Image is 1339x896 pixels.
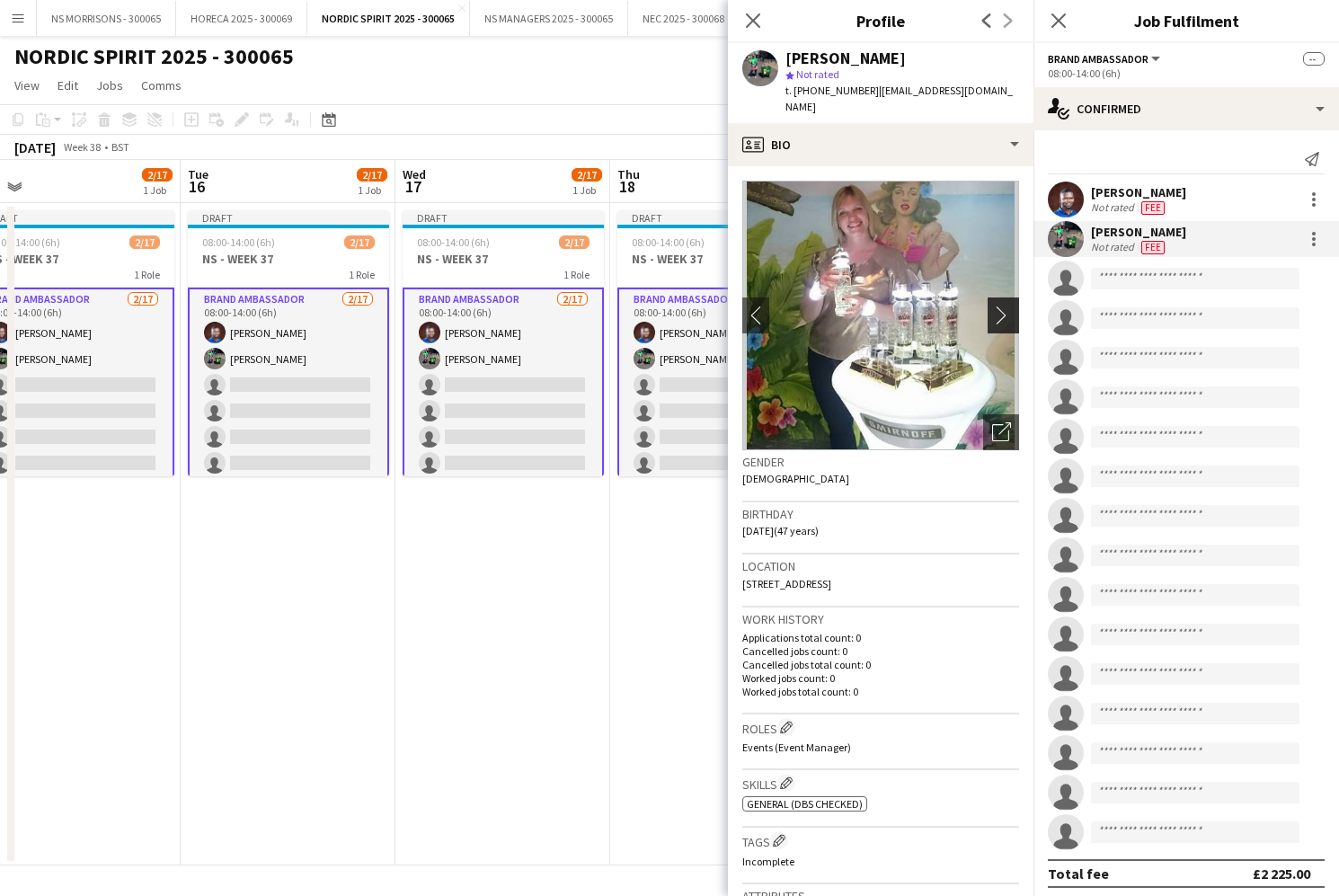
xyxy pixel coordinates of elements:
[1091,224,1186,240] div: [PERSON_NAME]
[747,797,863,811] span: General (DBS Checked)
[188,288,389,769] app-card-role: Brand Ambassador2/1708:00-14:00 (6h)[PERSON_NAME][PERSON_NAME]
[358,183,386,197] div: 1 Job
[1138,200,1168,215] div: Crew has different fees then in role
[134,74,189,97] a: Comms
[728,123,1033,166] div: Bio
[1141,201,1165,215] span: Fee
[403,251,604,267] h3: NS - WEEK 37
[742,524,819,537] span: [DATE] (47 years)
[344,235,375,249] span: 2/17
[14,138,56,156] div: [DATE]
[417,235,490,249] span: 08:00-14:00 (6h)
[617,288,819,769] app-card-role: Brand Ambassador2/1708:00-14:00 (6h)[PERSON_NAME][PERSON_NAME]
[50,74,85,97] a: Edit
[785,84,1013,113] span: | [EMAIL_ADDRESS][DOMAIN_NAME]
[742,558,1019,574] h3: Location
[143,183,172,197] div: 1 Job
[742,631,1019,644] p: Applications total count: 0
[1091,240,1138,254] div: Not rated
[742,644,1019,658] p: Cancelled jobs count: 0
[617,210,819,476] app-job-card: Draft08:00-14:00 (6h)2/17NS - WEEK 371 RoleBrand Ambassador2/1708:00-14:00 (6h)[PERSON_NAME][PERS...
[14,43,294,70] h1: NORDIC SPIRIT 2025 - 300065
[796,67,839,81] span: Not rated
[617,166,640,182] span: Thu
[176,1,307,36] button: HORECA 2025 - 300069
[1091,184,1186,200] div: [PERSON_NAME]
[307,1,470,36] button: NORDIC SPIRIT 2025 - 300065
[37,1,176,36] button: NS MORRISONS - 300065
[403,210,604,476] app-job-card: Draft08:00-14:00 (6h)2/17NS - WEEK 371 RoleBrand Ambassador2/1708:00-14:00 (6h)[PERSON_NAME][PERS...
[1141,241,1165,254] span: Fee
[129,235,160,249] span: 2/17
[58,77,78,93] span: Edit
[742,658,1019,671] p: Cancelled jobs total count: 0
[185,176,208,197] span: 16
[615,176,640,197] span: 18
[134,268,160,281] span: 1 Role
[188,251,389,267] h3: NS - WEEK 37
[1091,200,1138,215] div: Not rated
[7,74,47,97] a: View
[1048,52,1148,66] span: Brand Ambassador
[785,84,879,97] span: t. [PHONE_NUMBER]
[742,831,1019,850] h3: Tags
[14,77,40,93] span: View
[470,1,628,36] button: NS MANAGERS 2025 - 300065
[96,77,123,93] span: Jobs
[59,140,104,154] span: Week 38
[742,741,851,754] span: Events (Event Manager)
[559,235,590,249] span: 2/17
[983,414,1019,450] div: Open photos pop-in
[403,166,426,182] span: Wed
[403,210,604,225] div: Draft
[1048,52,1163,66] button: Brand Ambassador
[1048,67,1325,80] div: 08:00-14:00 (6h)
[572,168,602,182] span: 2/17
[742,774,1019,793] h3: Skills
[572,183,601,197] div: 1 Job
[742,577,831,590] span: [STREET_ADDRESS]
[742,454,1019,470] h3: Gender
[142,168,173,182] span: 2/17
[742,472,849,485] span: [DEMOGRAPHIC_DATA]
[1048,865,1109,883] div: Total fee
[632,235,705,249] span: 08:00-14:00 (6h)
[742,611,1019,627] h3: Work history
[188,210,389,476] app-job-card: Draft08:00-14:00 (6h)2/17NS - WEEK 371 RoleBrand Ambassador2/1708:00-14:00 (6h)[PERSON_NAME][PERS...
[141,77,182,93] span: Comms
[728,9,1033,32] h3: Profile
[188,166,208,182] span: Tue
[628,1,740,36] button: NEC 2025 - 300068
[742,685,1019,698] p: Worked jobs total count: 0
[1138,240,1168,254] div: Crew has different fees then in role
[563,268,590,281] span: 1 Role
[349,268,375,281] span: 1 Role
[742,671,1019,685] p: Worked jobs count: 0
[742,855,1019,868] p: Incomplete
[188,210,389,225] div: Draft
[742,718,1019,737] h3: Roles
[1253,865,1310,883] div: £2 225.00
[400,176,426,197] span: 17
[357,168,387,182] span: 2/17
[617,251,819,267] h3: NS - WEEK 37
[1303,52,1325,66] span: --
[742,181,1019,450] img: Crew avatar or photo
[617,210,819,225] div: Draft
[742,506,1019,522] h3: Birthday
[111,140,129,154] div: BST
[785,50,906,67] div: [PERSON_NAME]
[89,74,130,97] a: Jobs
[1033,87,1339,130] div: Confirmed
[1033,9,1339,32] h3: Job Fulfilment
[403,288,604,769] app-card-role: Brand Ambassador2/1708:00-14:00 (6h)[PERSON_NAME][PERSON_NAME]
[202,235,275,249] span: 08:00-14:00 (6h)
